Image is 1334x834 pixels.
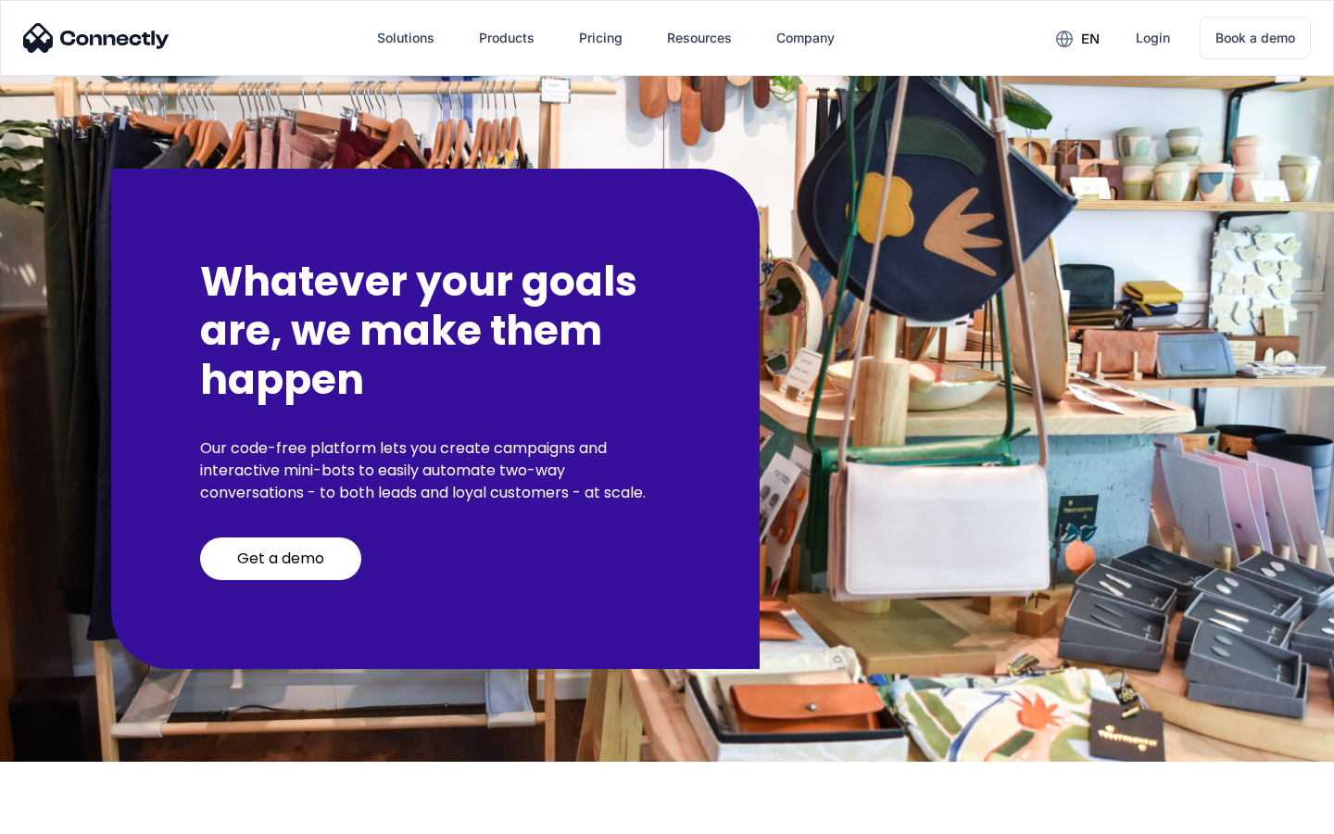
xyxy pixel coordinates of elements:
[37,802,111,828] ul: Language list
[776,25,835,51] div: Company
[479,25,535,51] div: Products
[579,25,623,51] div: Pricing
[1200,17,1311,59] a: Book a demo
[200,258,671,404] h2: Whatever your goals are, we make them happen
[377,25,434,51] div: Solutions
[667,25,732,51] div: Resources
[19,802,111,828] aside: Language selected: English
[564,16,637,60] a: Pricing
[1121,16,1185,60] a: Login
[200,437,671,504] p: Our code-free platform lets you create campaigns and interactive mini-bots to easily automate two...
[1136,25,1170,51] div: Login
[23,23,170,53] img: Connectly Logo
[237,550,324,568] div: Get a demo
[200,537,361,580] a: Get a demo
[1081,26,1100,52] div: en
